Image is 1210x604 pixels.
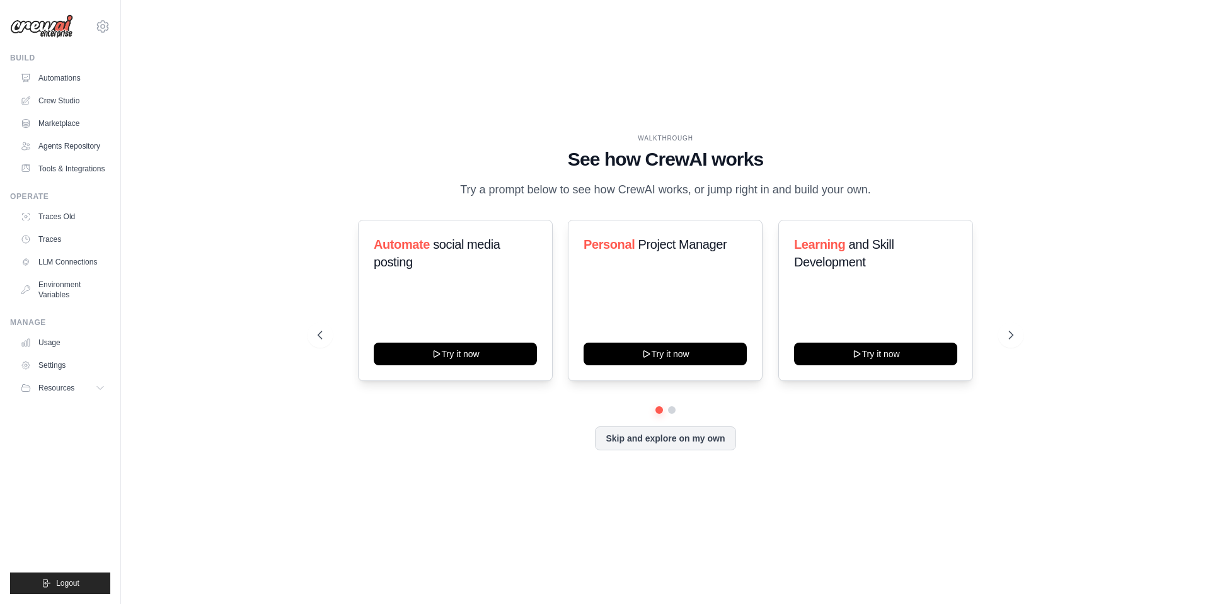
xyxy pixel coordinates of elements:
img: Logo [10,14,73,38]
a: Traces Old [15,207,110,227]
button: Resources [15,378,110,398]
a: LLM Connections [15,252,110,272]
iframe: Chat Widget [1147,544,1210,604]
a: Usage [15,333,110,353]
a: Settings [15,355,110,375]
a: Traces [15,229,110,249]
span: Learning [794,237,845,251]
h1: See how CrewAI works [318,148,1013,171]
a: Automations [15,68,110,88]
a: Agents Repository [15,136,110,156]
div: Build [10,53,110,63]
a: Tools & Integrations [15,159,110,179]
span: social media posting [374,237,500,269]
a: Crew Studio [15,91,110,111]
button: Skip and explore on my own [595,426,735,450]
p: Try a prompt below to see how CrewAI works, or jump right in and build your own. [454,181,877,199]
span: Logout [56,578,79,588]
div: Operate [10,191,110,202]
button: Try it now [794,343,957,365]
button: Logout [10,573,110,594]
span: Personal [584,237,635,251]
span: Resources [38,383,74,393]
div: Manage [10,317,110,328]
a: Environment Variables [15,275,110,305]
span: and Skill Development [794,237,894,269]
span: Automate [374,237,430,251]
button: Try it now [584,343,747,365]
button: Try it now [374,343,537,365]
a: Marketplace [15,113,110,134]
div: WALKTHROUGH [318,134,1013,143]
span: Project Manager [638,237,727,251]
